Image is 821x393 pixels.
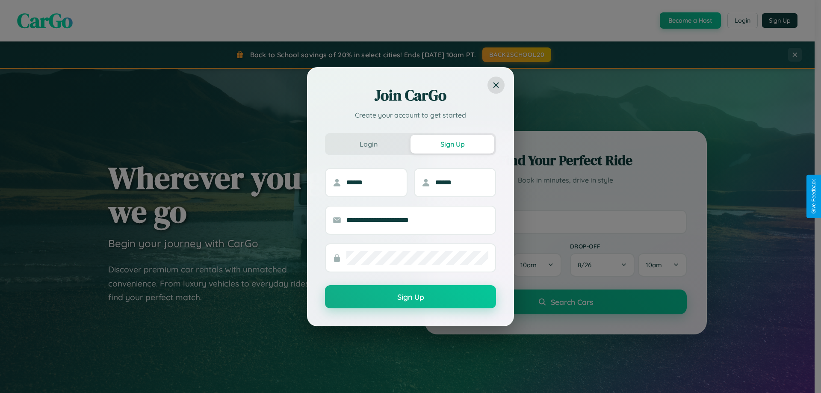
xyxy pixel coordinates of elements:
h2: Join CarGo [325,85,496,106]
button: Sign Up [410,135,494,154]
p: Create your account to get started [325,110,496,120]
button: Login [327,135,410,154]
button: Sign Up [325,285,496,308]
div: Give Feedback [811,179,817,214]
